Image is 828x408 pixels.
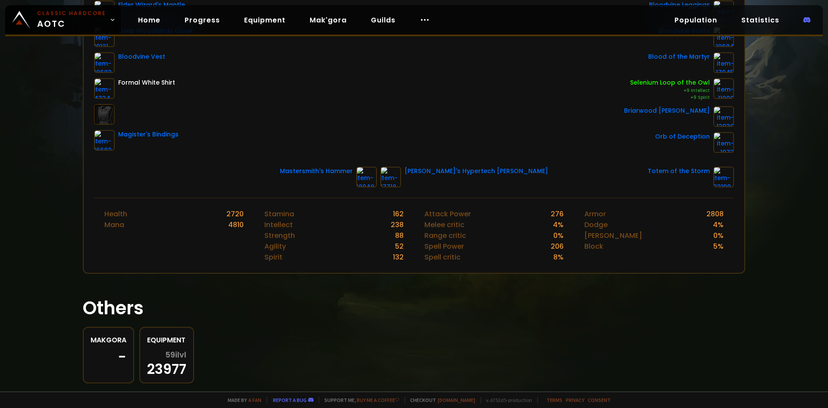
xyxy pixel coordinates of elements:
[118,0,185,9] div: Elder Wizard's Mantle
[264,209,294,219] div: Stamina
[713,167,734,187] img: item-23199
[648,167,710,176] div: Totem of the Storm
[118,78,175,87] div: Formal White Shirt
[553,219,564,230] div: 4 %
[424,209,471,219] div: Attack Power
[104,219,124,230] div: Mana
[303,11,354,29] a: Mak'gora
[165,351,186,359] span: 59 ilvl
[546,397,562,403] a: Terms
[393,209,404,219] div: 162
[706,209,724,219] div: 2808
[553,252,564,263] div: 8 %
[588,397,611,403] a: Consent
[147,351,186,376] div: 23977
[395,230,404,241] div: 88
[584,209,606,219] div: Armor
[624,106,710,115] div: Briarwood [PERSON_NAME]
[37,9,106,30] span: AOTC
[438,397,475,403] a: [DOMAIN_NAME]
[713,106,734,127] img: item-12930
[280,167,353,176] div: Mastersmith's Hammer
[405,167,548,176] div: [PERSON_NAME]'s Hypertech [PERSON_NAME]
[380,167,401,187] img: item-17718
[248,397,261,403] a: a fan
[630,94,710,101] div: +9 Spirit
[713,26,734,47] img: item-19684
[91,335,126,345] div: Makgora
[118,130,179,139] div: Magister's Bindings
[584,219,608,230] div: Dodge
[551,241,564,252] div: 206
[83,294,745,322] h1: Others
[264,252,282,263] div: Spirit
[94,52,115,73] img: item-19682
[630,78,710,87] div: Selenium Loop of the Owl
[118,52,165,61] div: Bloodvine Vest
[713,219,724,230] div: 4 %
[94,130,115,151] img: item-16683
[264,230,295,241] div: Strength
[5,5,121,35] a: Classic HardcoreAOTC
[648,52,710,61] div: Blood of the Martyr
[94,26,115,47] img: item-19121
[713,52,734,73] img: item-17045
[480,397,532,403] span: v. d752d5 - production
[319,397,399,403] span: Support me,
[83,327,134,383] a: Makgora-
[668,11,724,29] a: Population
[37,9,106,17] small: Classic Hardcore
[226,209,244,219] div: 2720
[649,0,710,9] div: Bloodvine Leggings
[237,11,292,29] a: Equipment
[273,397,307,403] a: Report a bug
[424,241,464,252] div: Spell Power
[551,209,564,219] div: 276
[104,209,127,219] div: Health
[713,132,734,153] img: item-1973
[584,241,603,252] div: Block
[584,230,642,241] div: [PERSON_NAME]
[655,132,710,141] div: Orb of Deception
[713,78,734,99] img: item-11990
[223,397,261,403] span: Made by
[91,351,126,364] div: -
[553,230,564,241] div: 0 %
[228,219,244,230] div: 4810
[424,230,466,241] div: Range critic
[734,11,786,29] a: Statistics
[364,11,402,29] a: Guilds
[264,219,293,230] div: Intellect
[178,11,227,29] a: Progress
[393,252,404,263] div: 132
[395,241,404,252] div: 52
[424,219,464,230] div: Melee critic
[94,78,115,99] img: item-4334
[424,252,461,263] div: Spell critic
[713,241,724,252] div: 5 %
[713,230,724,241] div: 0 %
[566,397,584,403] a: Privacy
[264,241,286,252] div: Agility
[630,87,710,94] div: +9 Intellect
[147,335,186,345] div: Equipment
[139,327,194,383] a: Equipment59ilvl23977
[131,11,167,29] a: Home
[356,167,377,187] img: item-18048
[391,219,404,230] div: 238
[357,397,399,403] a: Buy me a coffee
[405,397,475,403] span: Checkout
